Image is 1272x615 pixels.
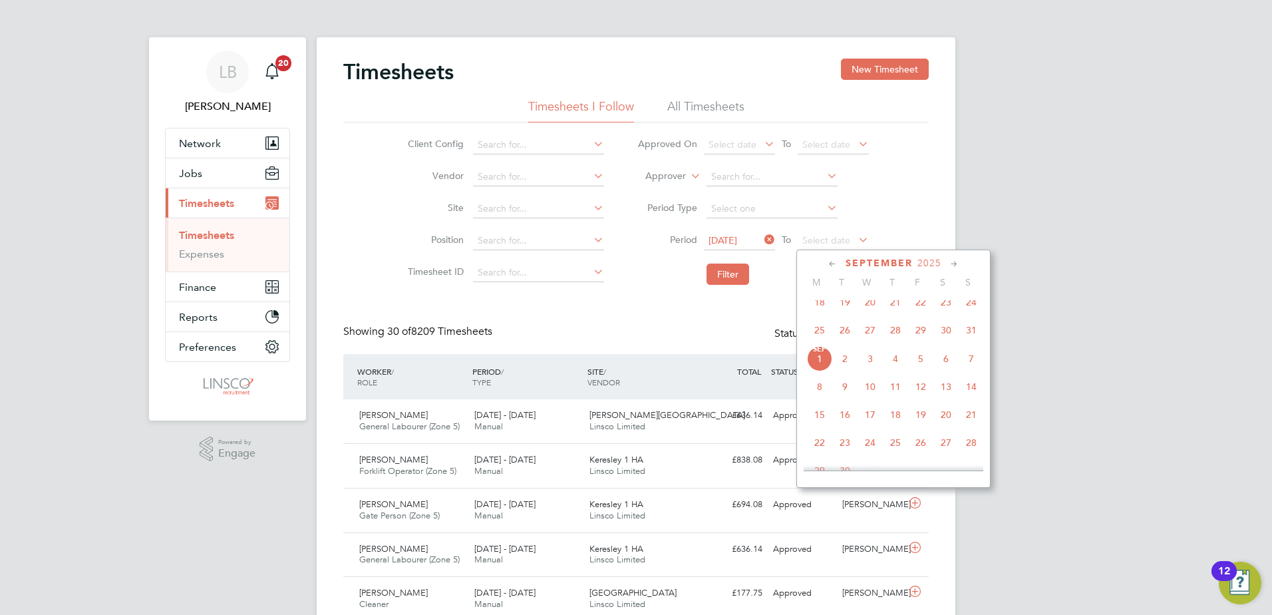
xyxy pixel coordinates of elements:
[603,366,606,377] span: /
[699,494,768,516] div: £694.08
[959,290,984,315] span: 24
[589,554,645,565] span: Linsco Limited
[883,430,908,455] span: 25
[179,167,202,180] span: Jobs
[179,248,224,260] a: Expenses
[359,409,428,421] span: [PERSON_NAME]
[807,430,832,455] span: 22
[359,465,456,477] span: Forklift Operator (Zone 5)
[359,421,460,432] span: General Labourer (Zone 5)
[166,302,289,331] button: Reports
[179,281,216,294] span: Finance
[354,359,469,394] div: WORKER
[587,377,620,387] span: VENDOR
[179,341,236,353] span: Preferences
[359,543,428,554] span: [PERSON_NAME]
[959,346,984,371] span: 7
[200,437,256,462] a: Powered byEngage
[837,582,906,604] div: [PERSON_NAME]
[589,543,643,554] span: Keresley 1 HA
[404,234,464,246] label: Position
[584,359,699,394] div: SITE
[908,374,933,399] span: 12
[879,276,905,288] span: T
[883,374,908,399] span: 11
[166,128,289,158] button: Network
[404,266,464,278] label: Timesheet ID
[359,454,428,465] span: [PERSON_NAME]
[501,366,504,377] span: /
[474,465,503,477] span: Manual
[774,325,902,343] div: Status
[858,402,883,427] span: 17
[589,499,643,510] span: Keresley 1 HA
[858,346,883,371] span: 3
[166,272,289,302] button: Finance
[908,346,933,371] span: 5
[908,317,933,343] span: 29
[832,430,858,455] span: 23
[391,366,394,377] span: /
[166,218,289,272] div: Timesheets
[768,538,837,560] div: Approved
[802,234,850,246] span: Select date
[955,276,981,288] span: S
[959,430,984,455] span: 28
[959,317,984,343] span: 31
[768,494,837,516] div: Approved
[474,409,536,421] span: [DATE] - [DATE]
[699,538,768,560] div: £636.14
[699,405,768,427] div: £636.14
[474,598,503,610] span: Manual
[858,430,883,455] span: 24
[807,458,832,483] span: 29
[883,317,908,343] span: 28
[474,510,503,521] span: Manual
[589,598,645,610] span: Linsco Limited
[637,202,697,214] label: Period Type
[589,421,645,432] span: Linsco Limited
[149,37,306,421] nav: Main navigation
[165,51,290,114] a: LB[PERSON_NAME]
[474,499,536,510] span: [DATE] - [DATE]
[933,317,959,343] span: 30
[357,377,377,387] span: ROLE
[589,454,643,465] span: Keresley 1 HA
[219,63,237,81] span: LB
[804,276,829,288] span: M
[832,374,858,399] span: 9
[626,170,686,183] label: Approver
[807,290,832,315] span: 18
[387,325,411,338] span: 30 of
[589,510,645,521] span: Linsco Limited
[404,138,464,150] label: Client Config
[832,458,858,483] span: 30
[854,276,879,288] span: W
[637,138,697,150] label: Approved On
[404,170,464,182] label: Vendor
[359,510,440,521] span: Gate Person (Zone 5)
[709,138,756,150] span: Select date
[846,258,913,269] span: September
[667,99,744,122] li: All Timesheets
[699,449,768,471] div: £838.08
[908,430,933,455] span: 26
[165,375,290,397] a: Go to home page
[933,346,959,371] span: 6
[166,188,289,218] button: Timesheets
[699,582,768,604] div: £177.75
[473,168,604,186] input: Search for...
[837,538,906,560] div: [PERSON_NAME]
[166,158,289,188] button: Jobs
[908,290,933,315] span: 22
[343,59,454,85] h2: Timesheets
[528,99,634,122] li: Timesheets I Follow
[387,325,492,338] span: 8209 Timesheets
[933,430,959,455] span: 27
[474,543,536,554] span: [DATE] - [DATE]
[858,374,883,399] span: 10
[473,264,604,282] input: Search for...
[473,136,604,154] input: Search for...
[768,449,837,471] div: Approved
[179,311,218,323] span: Reports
